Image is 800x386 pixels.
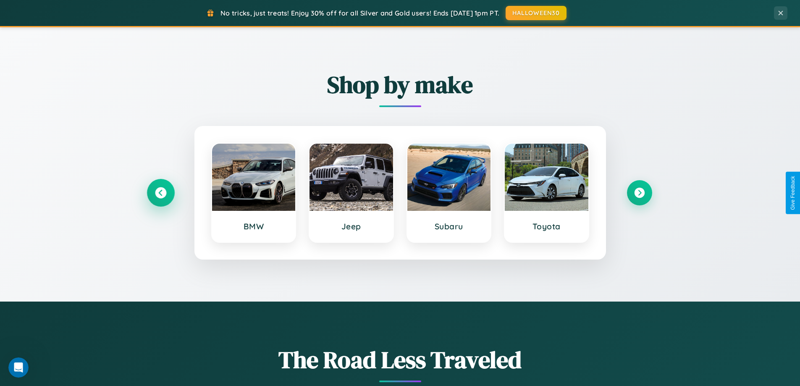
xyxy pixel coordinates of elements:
[220,9,499,17] span: No tricks, just treats! Enjoy 30% off for all Silver and Gold users! Ends [DATE] 1pm PT.
[148,68,652,101] h2: Shop by make
[148,344,652,376] h1: The Road Less Traveled
[506,6,567,20] button: HALLOWEEN30
[790,176,796,210] div: Give Feedback
[416,221,483,231] h3: Subaru
[513,221,580,231] h3: Toyota
[220,221,287,231] h3: BMW
[318,221,385,231] h3: Jeep
[8,357,29,378] iframe: Intercom live chat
